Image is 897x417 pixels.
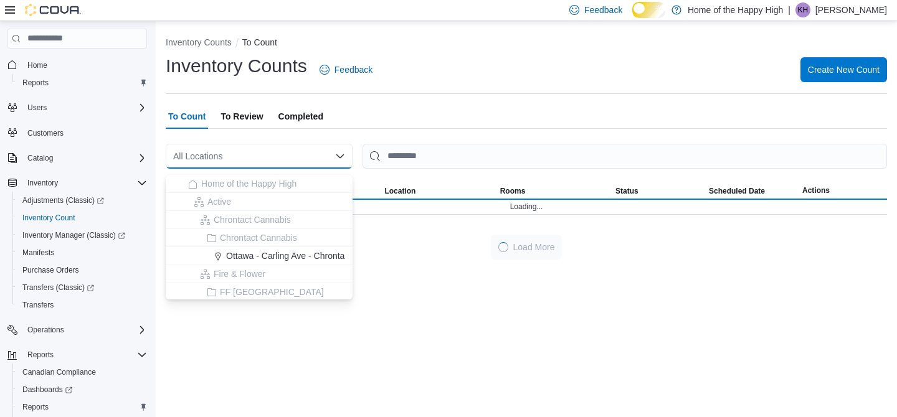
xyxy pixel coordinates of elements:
[22,57,147,73] span: Home
[27,350,54,360] span: Reports
[17,280,147,295] span: Transfers (Classic)
[12,381,152,398] a: Dashboards
[498,184,613,199] button: Rooms
[27,128,64,138] span: Customers
[17,280,99,295] a: Transfers (Classic)
[17,228,147,243] span: Inventory Manager (Classic)
[22,300,54,310] span: Transfers
[22,151,147,166] span: Catalog
[12,398,152,416] button: Reports
[632,18,633,19] span: Dark Mode
[384,186,415,196] span: Location
[22,385,72,395] span: Dashboards
[2,321,152,339] button: Operations
[22,126,69,141] a: Customers
[500,186,526,196] span: Rooms
[12,192,152,209] a: Adjustments (Classic)
[17,298,59,312] a: Transfers
[242,37,277,47] button: To Count
[17,210,80,225] a: Inventory Count
[166,247,353,265] button: Ottawa - Carling Ave - Chrontact Cannabis
[166,175,353,193] button: Home of the Happy High
[709,186,765,196] span: Scheduled Date
[22,248,54,258] span: Manifests
[22,367,96,377] span: Canadian Compliance
[12,296,152,314] button: Transfers
[2,149,152,167] button: Catalog
[166,54,307,78] h1: Inventory Counts
[226,250,391,262] span: Ottawa - Carling Ave - Chrontact Cannabis
[22,230,125,240] span: Inventory Manager (Classic)
[613,184,706,199] button: Status
[166,193,353,211] button: Active
[17,193,147,208] span: Adjustments (Classic)
[17,400,54,415] a: Reports
[798,2,809,17] span: KH
[17,245,147,260] span: Manifests
[278,104,323,129] span: Completed
[22,402,49,412] span: Reports
[815,2,887,17] p: [PERSON_NAME]
[788,2,790,17] p: |
[12,363,152,381] button: Canadian Compliance
[17,210,147,225] span: Inventory Count
[22,213,75,223] span: Inventory Count
[12,227,152,244] a: Inventory Manager (Classic)
[168,104,206,129] span: To Count
[207,195,231,208] span: Active
[27,325,64,335] span: Operations
[17,365,101,380] a: Canadian Compliance
[706,184,800,199] button: Scheduled Date
[22,322,147,337] span: Operations
[802,185,830,195] span: Actions
[795,2,810,17] div: Kathleen Hess
[17,382,147,397] span: Dashboards
[201,177,297,190] span: Home of the Happy High
[22,78,49,88] span: Reports
[688,2,783,17] p: Home of the Happy High
[17,298,147,312] span: Transfers
[17,193,109,208] a: Adjustments (Classic)
[17,245,59,260] a: Manifests
[335,151,345,161] button: Close list of options
[27,153,53,163] span: Catalog
[166,229,353,247] button: Chrontact Cannabis
[17,75,147,90] span: Reports
[22,322,69,337] button: Operations
[25,4,81,16] img: Cova
[22,125,147,141] span: Customers
[221,104,263,129] span: To Review
[2,99,152,116] button: Users
[12,74,152,91] button: Reports
[17,382,77,397] a: Dashboards
[12,279,152,296] a: Transfers (Classic)
[22,195,104,205] span: Adjustments (Classic)
[510,202,543,212] span: Loading...
[17,75,54,90] a: Reports
[363,144,887,169] input: This is a search bar. After typing your query, hit enter to filter the results lower in the page.
[2,124,152,142] button: Customers
[800,57,887,82] button: Create New Count
[22,347,59,362] button: Reports
[220,286,324,298] span: FF [GEOGRAPHIC_DATA]
[615,186,638,196] span: Status
[166,265,353,283] button: Fire & Flower
[166,211,353,229] button: Chrontact Cannabis
[214,268,265,280] span: Fire & Flower
[22,176,63,190] button: Inventory
[632,2,665,18] input: Dark Mode
[2,346,152,363] button: Reports
[22,283,94,293] span: Transfers (Classic)
[22,100,147,115] span: Users
[27,178,58,188] span: Inventory
[22,100,52,115] button: Users
[22,58,52,73] a: Home
[12,209,152,227] button: Inventory Count
[496,240,510,254] span: Loading
[27,60,47,70] span: Home
[166,37,232,47] button: Inventory Counts
[17,263,84,278] a: Purchase Orders
[12,261,152,279] button: Purchase Orders
[22,151,58,166] button: Catalog
[2,56,152,74] button: Home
